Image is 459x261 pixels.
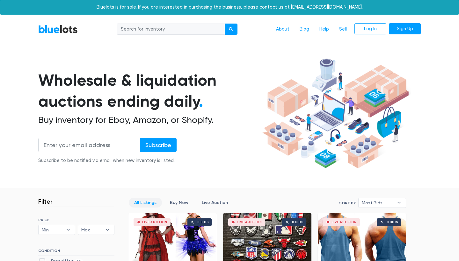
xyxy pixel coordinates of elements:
div: Live Auction [331,221,357,224]
span: Most Bids [362,198,394,208]
b: ▾ [101,225,114,235]
a: Buy Now [164,198,194,208]
a: All Listings [129,198,162,208]
a: BlueLots [38,25,78,34]
a: Sell [334,23,352,35]
input: Enter your email address [38,138,140,152]
h1: Wholesale & liquidation auctions ending daily [38,70,260,112]
label: Sort By [339,200,356,206]
a: Blog [295,23,314,35]
a: Help [314,23,334,35]
div: 0 bids [197,221,209,224]
img: hero-ee84e7d0318cb26816c560f6b4441b76977f77a177738b4e94f68c95b2b83dbb.png [260,56,411,172]
a: Log In [354,23,386,35]
input: Search for inventory [117,24,225,35]
span: Min [42,225,63,235]
b: ▾ [62,225,75,235]
a: Live Auction [196,198,233,208]
h2: Buy inventory for Ebay, Amazon, or Shopify. [38,115,260,125]
h3: Filter [38,198,53,205]
div: Subscribe to be notified via email when new inventory is listed. [38,157,177,164]
span: . [199,92,203,111]
a: Sign Up [389,23,421,35]
input: Subscribe [140,138,177,152]
h6: CONDITION [38,249,114,256]
h6: PRICE [38,218,114,222]
div: Live Auction [237,221,262,224]
a: About [271,23,295,35]
span: Max [81,225,102,235]
b: ▾ [392,198,406,208]
div: Live Auction [142,221,167,224]
div: 0 bids [387,221,398,224]
div: 0 bids [292,221,303,224]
